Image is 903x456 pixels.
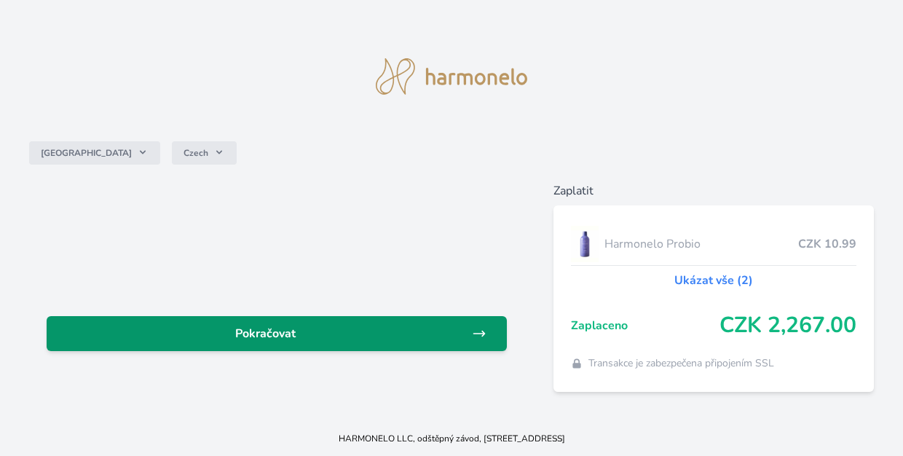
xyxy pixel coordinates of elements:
[571,317,719,334] span: Zaplaceno
[41,147,132,159] span: [GEOGRAPHIC_DATA]
[588,356,774,371] span: Transakce je zabezpečena připojením SSL
[571,226,599,262] img: CLEAN_PROBIO_se_stinem_x-lo.jpg
[47,316,507,351] a: Pokračovat
[674,272,753,289] a: Ukázat vše (2)
[172,141,237,165] button: Czech
[798,235,856,253] span: CZK 10.99
[58,325,472,342] span: Pokračovat
[29,141,160,165] button: [GEOGRAPHIC_DATA]
[719,312,856,339] span: CZK 2,267.00
[604,235,798,253] span: Harmonelo Probio
[376,58,527,95] img: logo.svg
[184,147,208,159] span: Czech
[553,182,874,200] h6: Zaplatit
